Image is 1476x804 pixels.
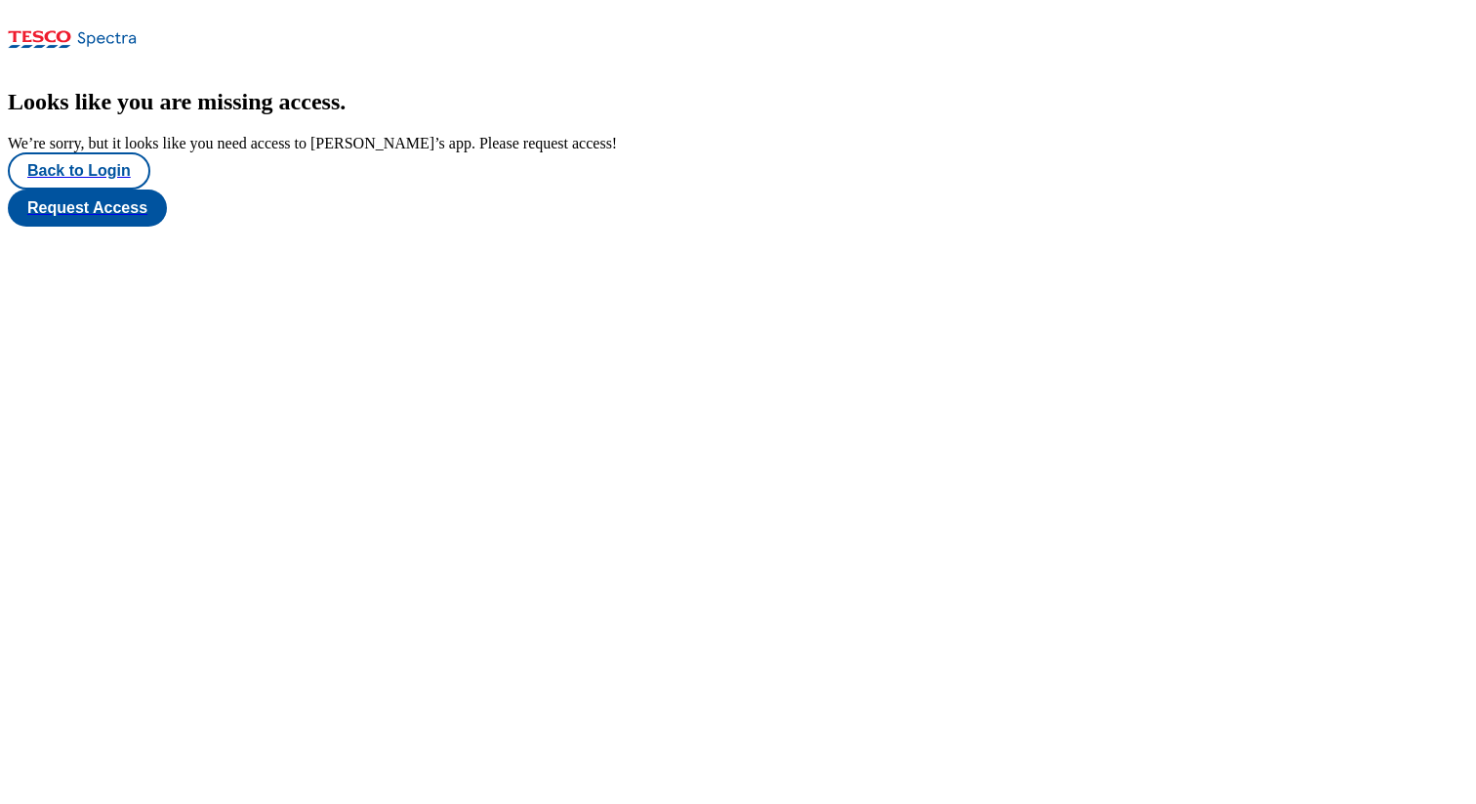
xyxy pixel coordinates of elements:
span: . [340,89,346,114]
button: Back to Login [8,152,150,190]
button: Request Access [8,190,167,227]
a: Request Access [8,190,1468,227]
a: Back to Login [8,152,1468,190]
h2: Looks like you are missing access [8,89,1468,115]
div: We’re sorry, but it looks like you need access to [PERSON_NAME]’s app. Please request access! [8,135,1468,152]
